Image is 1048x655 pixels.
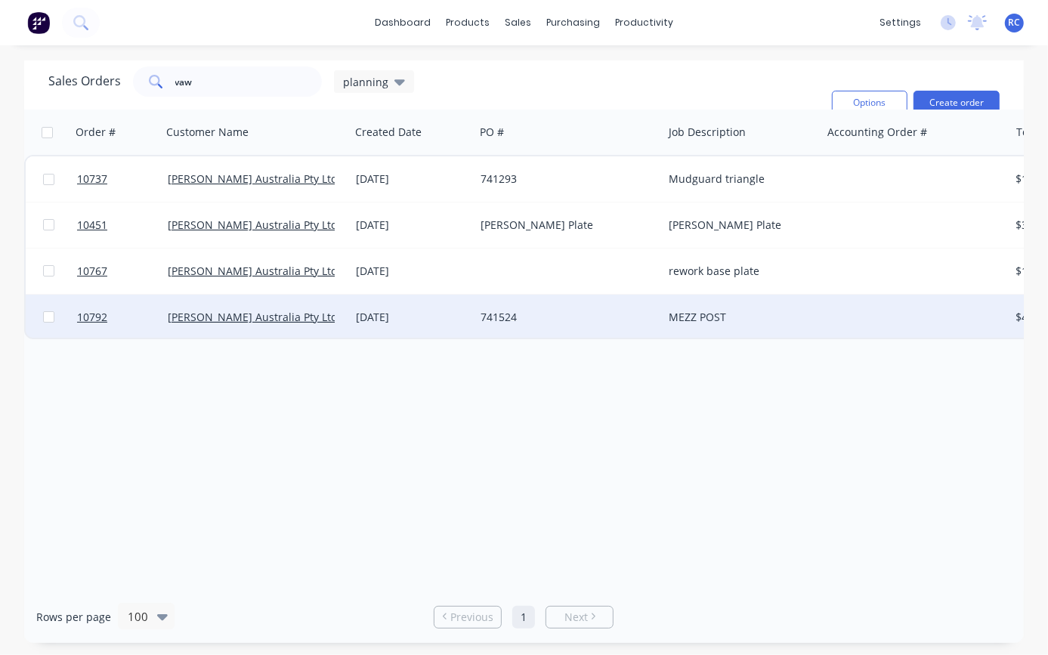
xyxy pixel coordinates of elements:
div: [DATE] [356,171,468,187]
a: [PERSON_NAME] Australia Pty Ltd [168,171,338,186]
a: 10767 [77,249,168,294]
div: sales [497,11,539,34]
div: productivity [607,11,681,34]
div: [DATE] [356,218,468,233]
a: 10451 [77,202,168,248]
div: PO # [480,125,504,140]
a: 10737 [77,156,168,202]
div: Accounting Order # [827,125,927,140]
a: Next page [546,610,613,625]
button: Options [832,91,907,115]
img: Factory [27,11,50,34]
input: Search... [175,66,323,97]
div: settings [872,11,929,34]
div: [PERSON_NAME] Plate [669,218,808,233]
ul: Pagination [428,606,620,629]
span: planning [343,74,388,90]
a: 10792 [77,295,168,340]
div: Job Description [669,125,746,140]
span: 10737 [77,171,107,187]
div: products [438,11,497,34]
a: dashboard [367,11,438,34]
span: 10792 [77,310,107,325]
div: [PERSON_NAME] Plate [481,218,648,233]
a: [PERSON_NAME] Australia Pty Ltd [168,310,338,324]
div: Order # [76,125,116,140]
div: Created Date [355,125,422,140]
div: rework base plate [669,264,808,279]
div: 741524 [481,310,648,325]
a: Page 1 is your current page [512,606,535,629]
a: [PERSON_NAME] Australia Pty Ltd [168,264,338,278]
div: [DATE] [356,310,468,325]
a: [PERSON_NAME] Australia Pty Ltd [168,218,338,232]
span: RC [1009,16,1021,29]
a: Previous page [434,610,501,625]
h1: Sales Orders [48,74,121,88]
div: purchasing [539,11,607,34]
span: Rows per page [36,610,111,625]
button: Create order [914,91,1000,115]
div: 741293 [481,171,648,187]
div: MEZZ POST [669,310,808,325]
span: Next [564,610,588,625]
div: Mudguard triangle [669,171,808,187]
div: [DATE] [356,264,468,279]
span: 10451 [77,218,107,233]
span: 10767 [77,264,107,279]
span: Previous [450,610,493,625]
div: Customer Name [166,125,249,140]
